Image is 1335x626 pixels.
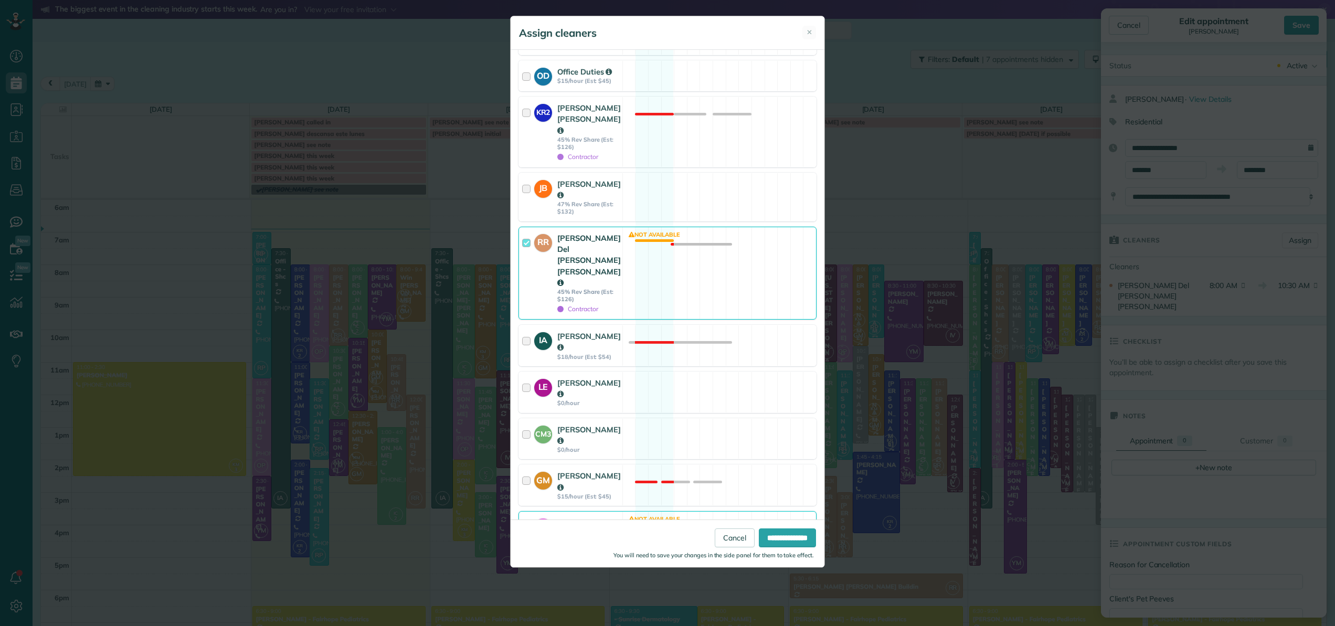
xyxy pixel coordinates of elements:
strong: $15/hour (Est: $45) [557,77,619,84]
strong: [PERSON_NAME] [557,378,621,399]
strong: KR2 [534,104,552,118]
strong: [PERSON_NAME] [PERSON_NAME] [557,103,621,135]
strong: OP [534,518,552,533]
a: Cancel [715,528,755,547]
strong: IA [534,332,552,347]
h5: Assign cleaners [519,26,597,40]
strong: JB [534,180,552,195]
small: You will need to save your changes in the side panel for them to take effect. [613,551,814,559]
span: Contractor [557,153,598,161]
strong: LE [534,379,552,394]
strong: CM3 [534,426,552,440]
strong: $15/hour (Est: $45) [557,493,621,500]
strong: OD [534,68,552,82]
strong: RR [534,234,552,249]
strong: [PERSON_NAME] [557,517,621,538]
span: Contractor [557,305,598,313]
strong: Office Duties [557,67,612,77]
span: ✕ [807,27,812,37]
strong: [PERSON_NAME] [557,331,621,352]
strong: $18/hour (Est: $54) [557,353,621,360]
strong: 45% Rev Share (Est: $126) [557,288,621,303]
strong: 45% Rev Share (Est: $126) [557,136,621,151]
strong: 47% Rev Share (Est: $132) [557,200,621,216]
strong: $0/hour [557,446,621,453]
strong: [PERSON_NAME] [557,471,621,492]
strong: $0/hour [557,399,621,407]
strong: [PERSON_NAME] Del [PERSON_NAME] [PERSON_NAME] [557,233,621,288]
strong: GM [534,472,552,486]
strong: [PERSON_NAME] [557,425,621,445]
strong: [PERSON_NAME] [557,179,621,200]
